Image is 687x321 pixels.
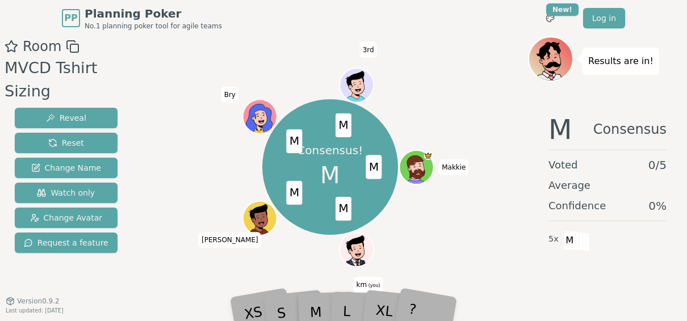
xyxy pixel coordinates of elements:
span: Request a feature [24,237,108,248]
span: Last updated: [DATE] [6,307,64,314]
span: Click to change your name [199,232,261,248]
a: PPPlanning PokerNo.1 planning poker tool for agile teams [62,6,222,31]
button: Change Avatar [15,208,118,228]
p: Results are in! [588,53,654,69]
div: New! [546,3,579,16]
button: Version0.9.2 [6,297,60,306]
span: Change Avatar [30,212,103,223]
button: Add as favourite [5,36,18,57]
button: Reset [15,133,118,153]
span: Room [23,36,61,57]
span: M [548,116,572,143]
button: Reveal [15,108,118,128]
span: Confidence [548,198,606,214]
button: Change Name [15,158,118,178]
span: M [336,197,351,221]
span: Click to change your name [360,41,377,57]
span: M [336,113,351,137]
span: Reveal [46,112,86,124]
span: Click to change your name [221,86,238,102]
span: M [563,231,576,250]
span: Click to change your name [439,159,468,175]
p: Consensus! [296,142,364,158]
span: M [287,129,303,153]
div: MVCD Tshirt Sizing [5,57,132,103]
span: Voted [548,157,578,173]
span: M [366,155,382,179]
span: M [320,158,340,192]
button: Request a feature [15,233,118,253]
span: Planning Poker [85,6,222,22]
span: Reset [48,137,84,149]
span: M [287,181,303,205]
span: Average [548,178,590,193]
span: 0 % [648,198,667,214]
span: No.1 planning poker tool for agile teams [85,22,222,31]
span: Version 0.9.2 [17,297,60,306]
span: PP [64,11,77,25]
button: Click to change your avatar [341,233,372,265]
span: Makkie is the host [424,151,433,159]
button: New! [540,8,560,28]
span: 5 x [548,233,559,246]
span: Consensus [593,116,667,143]
span: Change Name [31,162,101,174]
button: Watch only [15,183,118,203]
span: Watch only [37,187,95,198]
span: 0 / 5 [648,157,667,173]
a: Log in [583,8,625,28]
